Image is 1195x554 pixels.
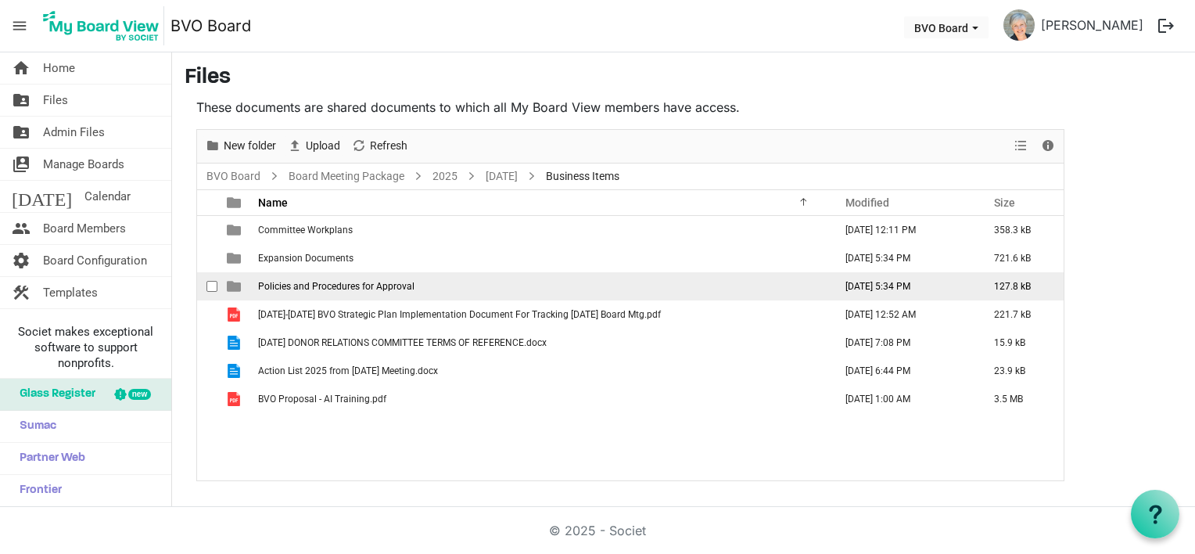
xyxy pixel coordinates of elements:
img: PyyS3O9hLMNWy5sfr9llzGd1zSo7ugH3aP_66mAqqOBuUsvSKLf-rP3SwHHrcKyCj7ldBY4ygcQ7lV8oQjcMMA_thumb.png [1003,9,1035,41]
td: is template cell column header type [217,385,253,413]
td: September 19, 2025 1:00 AM column header Modified [829,385,978,413]
td: 23.9 kB is template cell column header Size [978,357,1064,385]
td: is template cell column header type [217,272,253,300]
td: Action List 2025 from August 28, 2025 Meeting.docx is template cell column header Name [253,357,829,385]
span: menu [5,11,34,41]
td: is template cell column header type [217,244,253,272]
td: is template cell column header type [217,300,253,329]
span: [DATE] [12,181,72,212]
span: home [12,52,31,84]
span: Refresh [368,136,409,156]
span: New folder [222,136,278,156]
a: My Board View Logo [38,6,170,45]
p: These documents are shared documents to which all My Board View members have access. [196,98,1064,117]
span: Calendar [84,181,131,212]
td: is template cell column header type [217,329,253,357]
span: [DATE] DONOR RELATIONS COMMITTEE TERMS OF REFERENCE.docx [258,337,547,348]
button: Details [1038,136,1059,156]
td: September 20, 2025 6:44 PM column header Modified [829,357,978,385]
span: Board Members [43,213,126,244]
td: September 12, 2025 7:08 PM column header Modified [829,329,978,357]
td: September 25, 2025 12:11 PM column header Modified [829,216,978,244]
td: Expansion Documents is template cell column header Name [253,244,829,272]
img: My Board View Logo [38,6,164,45]
td: September 24, 2025 5:34 PM column header Modified [829,244,978,272]
button: Upload [285,136,343,156]
span: switch_account [12,149,31,180]
div: Refresh [346,130,413,163]
div: View [1008,130,1035,163]
td: 358.3 kB is template cell column header Size [978,216,1064,244]
span: Board Configuration [43,245,147,276]
td: 127.8 kB is template cell column header Size [978,272,1064,300]
span: Committee Workplans [258,225,353,236]
a: BVO Board [170,10,251,41]
h3: Files [185,65,1182,92]
td: 15.9 kB is template cell column header Size [978,329,1064,357]
span: Upload [304,136,342,156]
td: 2025 SEPTEMBER DONOR RELATIONS COMMITTEE TERMS OF REFERENCE.docx is template cell column header Name [253,329,829,357]
span: Business Items [543,167,623,186]
td: is template cell column header type [217,357,253,385]
td: 2024-2027 BVO Strategic Plan Implementation Document For Tracking Sept 25 2025 Board Mtg.pdf is t... [253,300,829,329]
span: Glass Register [12,379,95,410]
span: BVO Proposal - AI Training.pdf [258,394,386,405]
a: © 2025 - Societ [549,523,646,538]
div: new [128,389,151,400]
span: folder_shared [12,117,31,148]
td: Committee Workplans is template cell column header Name [253,216,829,244]
td: checkbox [197,329,217,357]
span: Action List 2025 from [DATE] Meeting.docx [258,365,438,376]
span: construction [12,277,31,308]
button: logout [1150,9,1182,42]
span: people [12,213,31,244]
span: Partner Web [12,443,85,474]
span: Home [43,52,75,84]
span: Files [43,85,68,116]
td: checkbox [197,357,217,385]
td: BVO Proposal - AI Training.pdf is template cell column header Name [253,385,829,413]
a: 2025 [429,167,461,186]
td: Policies and Procedures for Approval is template cell column header Name [253,272,829,300]
td: September 24, 2025 5:34 PM column header Modified [829,272,978,300]
div: New folder [199,130,282,163]
span: Sumac [12,411,56,442]
span: [DATE]-[DATE] BVO Strategic Plan Implementation Document For Tracking [DATE] Board Mtg.pdf [258,309,661,320]
span: Frontier [12,475,62,506]
a: Board Meeting Package [285,167,407,186]
button: Refresh [349,136,411,156]
a: BVO Board [203,167,264,186]
div: Upload [282,130,346,163]
span: Manage Boards [43,149,124,180]
span: settings [12,245,31,276]
span: Modified [845,196,889,209]
span: Societ makes exceptional software to support nonprofits. [7,324,164,371]
td: 3.5 MB is template cell column header Size [978,385,1064,413]
td: checkbox [197,244,217,272]
button: View dropdownbutton [1011,136,1030,156]
td: checkbox [197,385,217,413]
div: Details [1035,130,1061,163]
td: September 23, 2025 12:52 AM column header Modified [829,300,978,329]
button: New folder [203,136,279,156]
span: Admin Files [43,117,105,148]
td: is template cell column header type [217,216,253,244]
span: Policies and Procedures for Approval [258,281,414,292]
a: [PERSON_NAME] [1035,9,1150,41]
span: Name [258,196,288,209]
span: Templates [43,277,98,308]
span: Size [994,196,1015,209]
td: checkbox [197,300,217,329]
td: 721.6 kB is template cell column header Size [978,244,1064,272]
td: checkbox [197,272,217,300]
button: BVO Board dropdownbutton [904,16,989,38]
span: folder_shared [12,85,31,116]
a: [DATE] [483,167,521,186]
span: Expansion Documents [258,253,353,264]
td: checkbox [197,216,217,244]
td: 221.7 kB is template cell column header Size [978,300,1064,329]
